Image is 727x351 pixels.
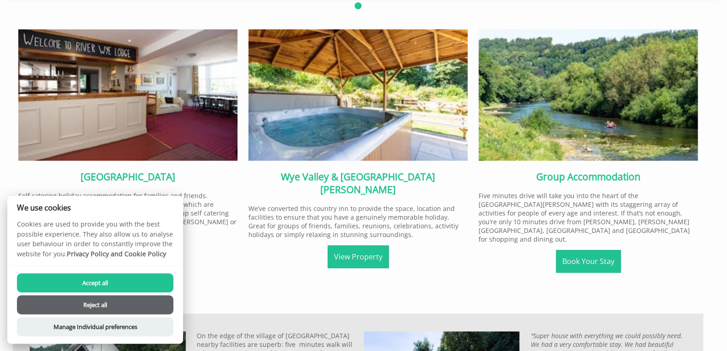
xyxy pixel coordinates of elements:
p: Cookies are used to provide you with the best possible experience. They also allow us to analyse ... [7,219,183,265]
p: Self catering holiday accommodation for families and friends. [GEOGRAPHIC_DATA] sleeps 26 in 12 b... [18,191,237,235]
button: Reject all [17,295,173,314]
button: Accept all [17,273,173,292]
p: Five minutes drive will take you into the heart of the [GEOGRAPHIC_DATA][PERSON_NAME] with its st... [479,191,698,243]
h2: Wye Valley & [GEOGRAPHIC_DATA][PERSON_NAME] [248,170,468,196]
p: We’ve converted this country inn to provide the space, location and facilities to ensure that you... [248,204,468,239]
button: Manage Individual preferences [17,317,173,336]
a: Book Your Stay [556,250,621,273]
a: Privacy Policy and Cookie Policy [67,249,166,258]
a: View Property [328,245,389,268]
h2: Group Accommodation [479,170,698,183]
h2: We use cookies [7,203,183,212]
h2: [GEOGRAPHIC_DATA] [18,170,237,183]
